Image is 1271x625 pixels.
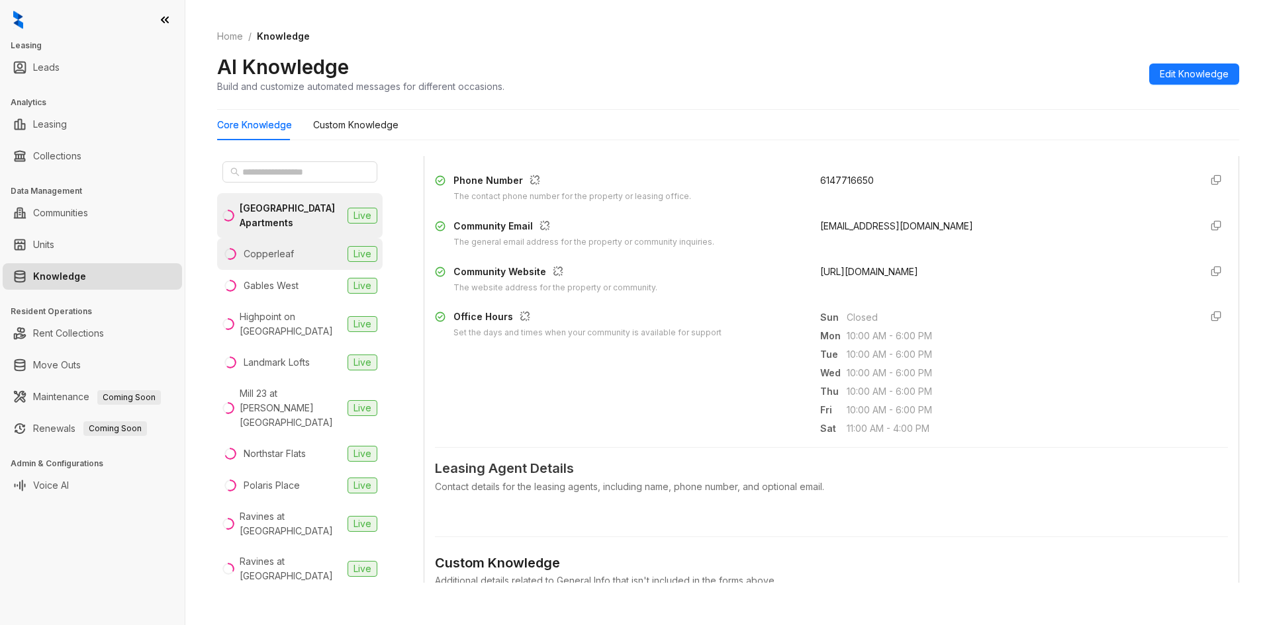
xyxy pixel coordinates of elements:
[820,384,847,399] span: Thu
[97,390,161,405] span: Coming Soon
[3,200,182,226] li: Communities
[244,355,310,370] div: Landmark Lofts
[244,247,294,261] div: Copperleaf
[217,54,349,79] h2: AI Knowledge
[3,111,182,138] li: Leasing
[244,278,299,293] div: Gables West
[820,366,847,380] span: Wed
[3,263,182,290] li: Knowledge
[820,266,918,277] span: [URL][DOMAIN_NAME]
[847,347,1190,362] span: 10:00 AM - 6:00 PM
[3,352,182,378] li: Move Outs
[847,384,1190,399] span: 10:00 AM - 6:00 PM
[348,278,377,294] span: Live
[453,282,657,294] div: The website address for the property or community.
[820,310,847,325] span: Sun
[13,11,23,29] img: logo
[435,553,1228,573] div: Custom Knowledge
[348,446,377,462] span: Live
[348,561,377,577] span: Live
[11,306,185,317] h3: Resident Operations
[240,509,342,538] div: Ravines at [GEOGRAPHIC_DATA]
[453,236,714,249] div: The general email address for the property or community inquiries.
[83,421,147,436] span: Coming Soon
[11,185,185,197] h3: Data Management
[3,320,182,347] li: Rent Collections
[453,190,691,203] div: The contact phone number for the property or leasing office.
[33,415,147,442] a: RenewalsComing Soon
[33,472,69,499] a: Voice AI
[244,446,306,461] div: Northstar Flats
[453,219,714,236] div: Community Email
[217,79,504,93] div: Build and customize automated messages for different occasions.
[453,265,657,282] div: Community Website
[240,386,342,430] div: Mill 23 at [PERSON_NAME][GEOGRAPHIC_DATA]
[348,400,377,416] span: Live
[435,479,1228,494] div: Contact details for the leasing agents, including name, phone number, and optional email.
[244,478,300,493] div: Polaris Place
[453,173,691,190] div: Phone Number
[847,329,1190,343] span: 10:00 AM - 6:00 PM
[33,200,88,226] a: Communities
[453,327,722,339] div: Set the days and times when your community is available for support
[348,354,377,370] span: Live
[1160,67,1229,81] span: Edit Knowledge
[33,231,54,258] a: Units
[3,143,182,169] li: Collections
[3,415,182,442] li: Renewals
[348,208,377,224] span: Live
[33,54,60,81] a: Leads
[3,384,182,410] li: Maintenance
[33,111,67,138] a: Leasing
[435,458,1228,479] span: Leasing Agent Details
[435,573,1228,588] div: Additional details related to General Info that isn't included in the forms above.
[33,320,104,347] a: Rent Collections
[820,421,847,436] span: Sat
[348,516,377,532] span: Live
[847,403,1190,417] span: 10:00 AM - 6:00 PM
[3,231,182,258] li: Units
[257,30,310,42] span: Knowledge
[820,329,847,343] span: Mon
[214,29,246,44] a: Home
[3,472,182,499] li: Voice AI
[33,143,81,169] a: Collections
[33,352,81,378] a: Move Outs
[820,175,874,186] span: 6147716650
[820,403,847,417] span: Fri
[348,478,377,493] span: Live
[11,458,185,470] h3: Admin & Configurations
[820,220,973,231] span: [EMAIL_ADDRESS][DOMAIN_NAME]
[240,310,342,339] div: Highpoint on [GEOGRAPHIC_DATA]
[240,554,342,583] div: Ravines at [GEOGRAPHIC_DATA]
[1149,63,1239,85] button: Edit Knowledge
[11,97,185,108] h3: Analytics
[348,246,377,262] span: Live
[847,310,1190,325] span: Closed
[847,366,1190,380] span: 10:00 AM - 6:00 PM
[313,118,399,132] div: Custom Knowledge
[240,201,342,230] div: [GEOGRAPHIC_DATA] Apartments
[11,40,185,52] h3: Leasing
[820,347,847,362] span: Tue
[3,54,182,81] li: Leads
[847,421,1190,436] span: 11:00 AM - 4:00 PM
[248,29,252,44] li: /
[217,118,292,132] div: Core Knowledge
[230,167,240,177] span: search
[453,310,722,327] div: Office Hours
[33,263,86,290] a: Knowledge
[348,316,377,332] span: Live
